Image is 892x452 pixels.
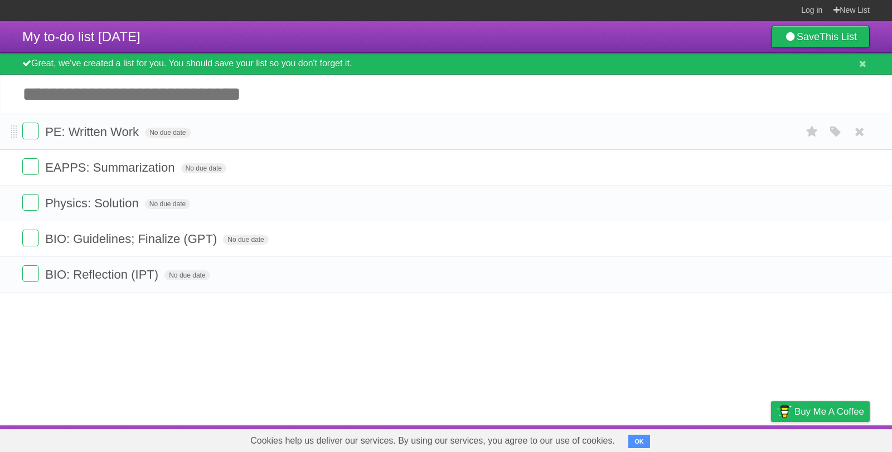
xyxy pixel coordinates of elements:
span: Physics: Solution [45,196,142,210]
label: Done [22,230,39,246]
label: Done [22,123,39,139]
img: Buy me a coffee [777,402,792,421]
label: Done [22,194,39,211]
span: No due date [145,199,190,209]
span: No due date [164,270,210,280]
span: EAPPS: Summarization [45,161,177,174]
span: No due date [223,235,268,245]
span: Cookies help us deliver our services. By using our services, you agree to our use of cookies. [239,430,626,452]
span: No due date [145,128,190,138]
a: About [623,428,646,449]
span: No due date [181,163,226,173]
label: Done [22,158,39,175]
a: Developers [660,428,705,449]
span: My to-do list [DATE] [22,29,140,44]
span: BIO: Guidelines; Finalize (GPT) [45,232,220,246]
b: This List [820,31,857,42]
label: Done [22,265,39,282]
a: Buy me a coffee [771,401,870,422]
span: BIO: Reflection (IPT) [45,268,161,281]
button: OK [628,435,650,448]
a: Terms [719,428,743,449]
span: PE: Written Work [45,125,142,139]
label: Star task [802,123,823,141]
a: Suggest a feature [799,428,870,449]
span: Buy me a coffee [794,402,864,421]
a: SaveThis List [771,26,870,48]
a: Privacy [757,428,786,449]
